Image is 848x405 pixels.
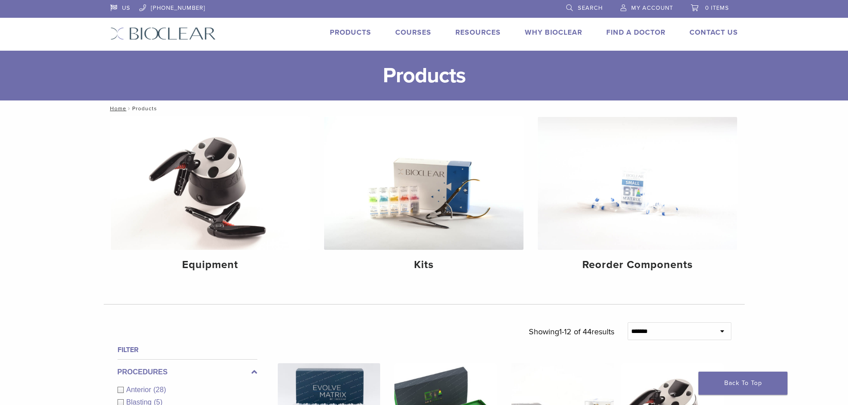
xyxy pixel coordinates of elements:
[154,386,166,393] span: (28)
[107,105,126,112] a: Home
[698,372,787,395] a: Back To Top
[606,28,665,37] a: Find A Doctor
[545,257,730,273] h4: Reorder Components
[118,367,257,377] label: Procedures
[324,117,523,279] a: Kits
[118,257,303,273] h4: Equipment
[559,327,592,337] span: 1-12 of 44
[455,28,501,37] a: Resources
[104,100,745,116] nav: Products
[111,117,310,279] a: Equipment
[538,117,737,250] img: Reorder Components
[578,4,603,12] span: Search
[110,27,216,40] img: Bioclear
[538,117,737,279] a: Reorder Components
[126,386,154,393] span: Anterior
[331,257,516,273] h4: Kits
[690,28,738,37] a: Contact Us
[705,4,729,12] span: 0 items
[118,345,257,355] h4: Filter
[330,28,371,37] a: Products
[111,117,310,250] img: Equipment
[631,4,673,12] span: My Account
[529,322,614,341] p: Showing results
[324,117,523,250] img: Kits
[126,106,132,111] span: /
[395,28,431,37] a: Courses
[525,28,582,37] a: Why Bioclear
